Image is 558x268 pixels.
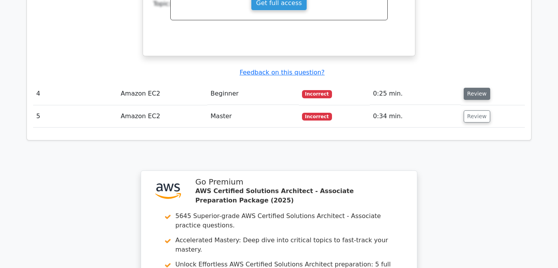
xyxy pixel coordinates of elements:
a: Feedback on this question? [240,69,325,76]
td: Beginner [207,83,298,105]
span: Incorrect [302,113,332,121]
td: 5 [33,105,118,128]
span: Incorrect [302,90,332,98]
td: 4 [33,83,118,105]
td: 0:34 min. [370,105,461,128]
button: Review [464,88,490,100]
td: 0:25 min. [370,83,461,105]
td: Master [207,105,298,128]
button: Review [464,110,490,122]
td: Amazon EC2 [118,83,207,105]
td: Amazon EC2 [118,105,207,128]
